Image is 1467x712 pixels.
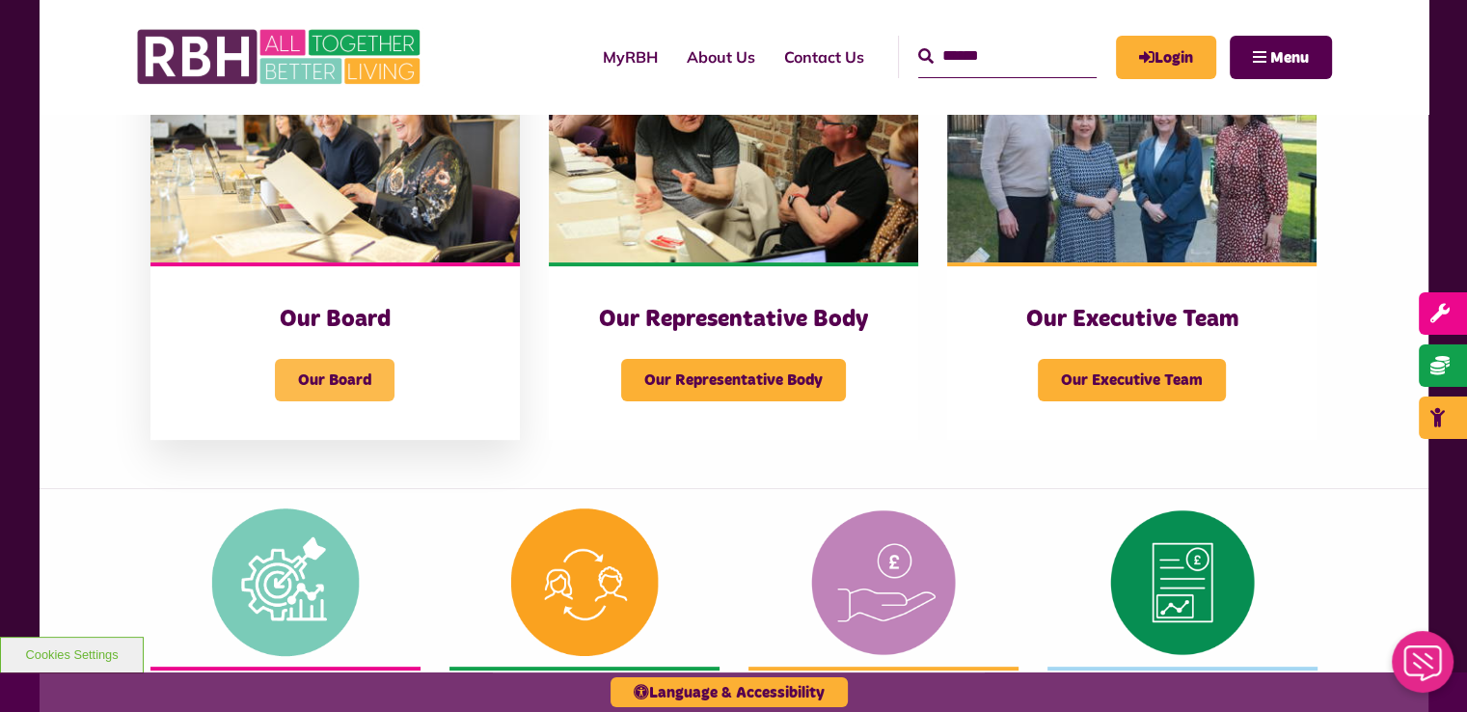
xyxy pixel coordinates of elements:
[611,677,848,707] button: Language & Accessibility
[986,305,1278,335] h3: Our Executive Team
[549,31,918,262] img: Rep Body
[947,31,1317,262] img: RBH Executive Team
[449,498,720,667] img: Mutuality
[150,31,520,262] img: RBH Board 1
[1047,498,1318,667] img: Financial Statement
[588,31,672,83] a: MyRBH
[549,31,918,440] a: Our Representative Body Our Representative Body
[672,31,770,83] a: About Us
[587,305,880,335] h3: Our Representative Body
[1230,36,1332,79] button: Navigation
[1380,625,1467,712] iframe: Netcall Web Assistant for live chat
[150,31,520,440] a: Our Board Our Board
[189,305,481,335] h3: Our Board
[1038,359,1226,401] span: Our Executive Team
[621,359,846,401] span: Our Representative Body
[136,19,425,95] img: RBH
[1116,36,1216,79] a: MyRBH
[770,31,879,83] a: Contact Us
[275,359,394,401] span: Our Board
[1270,50,1309,66] span: Menu
[918,36,1097,77] input: Search
[947,31,1317,440] a: Our Executive Team Our Executive Team
[150,498,421,667] img: Corporate Strategy
[748,498,1019,667] img: Value For Money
